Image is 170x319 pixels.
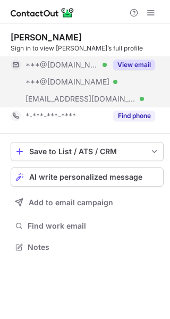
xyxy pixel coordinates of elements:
span: ***@[DOMAIN_NAME] [25,60,99,70]
button: Add to email campaign [11,193,164,212]
div: [PERSON_NAME] [11,32,82,43]
button: AI write personalized message [11,167,164,187]
button: Reveal Button [113,111,155,121]
img: ContactOut v5.3.10 [11,6,74,19]
div: Save to List / ATS / CRM [29,147,145,156]
button: Reveal Button [113,60,155,70]
span: Add to email campaign [29,198,113,207]
div: Sign in to view [PERSON_NAME]’s full profile [11,44,164,53]
span: AI write personalized message [29,173,142,181]
button: Notes [11,240,164,255]
span: Notes [28,242,159,252]
span: [EMAIL_ADDRESS][DOMAIN_NAME] [25,94,136,104]
button: Find work email [11,219,164,233]
button: save-profile-one-click [11,142,164,161]
span: Find work email [28,221,159,231]
span: ***@[DOMAIN_NAME] [25,77,109,87]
